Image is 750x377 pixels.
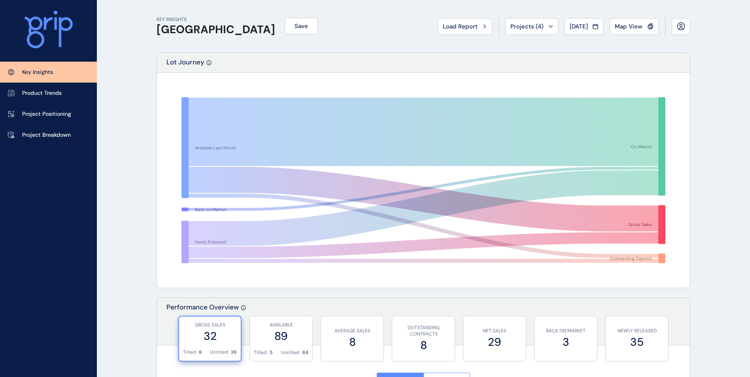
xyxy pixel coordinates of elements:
p: Titled [254,349,267,356]
p: 84 [302,349,308,356]
label: 8 [396,337,451,353]
span: Map View [615,23,642,30]
p: 6 [199,349,202,356]
p: Untitled [210,349,228,356]
p: Product Trends [22,89,62,97]
p: KEY INSIGHTS [157,16,275,23]
label: 89 [254,328,308,344]
button: Save [285,18,318,34]
p: GROSS SALES [183,322,237,328]
span: [DATE] [570,23,588,30]
p: Key Insights [22,68,53,76]
button: Load Report [438,18,492,35]
p: Project Breakdown [22,131,71,139]
p: NEWLY RELEASED [610,328,664,334]
p: NET SALES [467,328,522,334]
span: Save [295,22,308,30]
label: 3 [538,334,593,350]
p: 5 [270,349,272,356]
p: Project Positioning [22,110,71,118]
h1: [GEOGRAPHIC_DATA] [157,23,275,36]
p: Untitled [281,349,299,356]
button: Map View [610,18,659,35]
p: AVERAGE SALES [325,328,380,334]
label: 32 [183,328,237,344]
p: BACK ON MARKET [538,328,593,334]
p: 26 [231,349,237,356]
p: OUTSTANDING CONTRACTS [396,324,451,338]
button: Projects (4) [505,18,558,35]
p: Lot Journey [166,58,204,72]
span: Load Report [443,23,478,30]
p: Performance Overview [166,303,239,345]
label: 8 [325,334,380,350]
p: Titled [183,349,196,356]
label: 35 [610,334,664,350]
button: [DATE] [565,18,603,35]
label: 29 [467,334,522,350]
span: Projects ( 4 ) [510,23,544,30]
p: AVAILABLE [254,322,308,328]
